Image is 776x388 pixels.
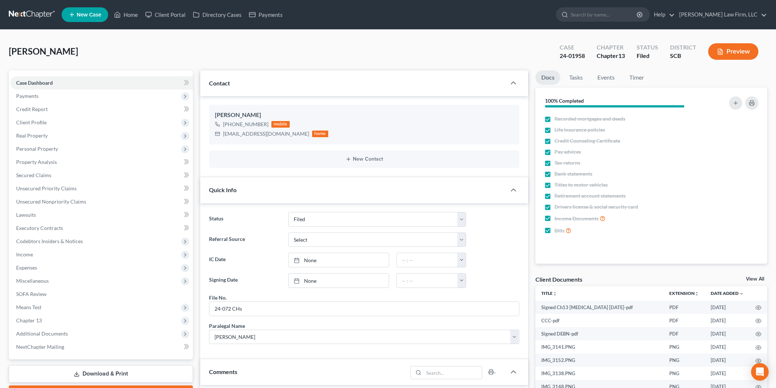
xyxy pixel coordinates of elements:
[535,327,664,340] td: Signed DEBN-pdf
[554,137,620,144] span: Credit Counseling Certificate
[705,367,750,380] td: [DATE]
[597,52,625,60] div: Chapter
[209,368,237,375] span: Comments
[16,119,47,125] span: Client Profile
[10,76,193,89] a: Case Dashboard
[209,322,245,330] div: Paralegal Name
[16,238,83,244] span: Codebtors Insiders & Notices
[535,301,664,314] td: Signed Ch13 [MEDICAL_DATA] [DATE]-pdf
[16,172,51,178] span: Secured Claims
[535,340,664,354] td: IMG_3141.PNG
[16,159,57,165] span: Property Analysis
[424,366,482,379] input: Search...
[16,264,37,271] span: Expenses
[10,288,193,301] a: SOFA Review
[271,121,290,128] div: mobile
[209,302,519,316] input: --
[397,253,458,267] input: -- : --
[705,301,750,314] td: [DATE]
[663,314,705,327] td: PDF
[554,159,580,166] span: Tax returns
[670,52,696,60] div: SCB
[205,273,285,288] label: Signing Date
[16,225,63,231] span: Executory Contracts
[535,314,664,327] td: CCC-pdf
[739,292,744,296] i: expand_more
[16,304,41,310] span: Means Test
[142,8,189,21] a: Client Portal
[637,52,658,60] div: Filed
[10,182,193,195] a: Unsecured Priority Claims
[535,367,664,380] td: IMG_3138.PNG
[637,43,658,52] div: Status
[16,93,39,99] span: Payments
[705,327,750,340] td: [DATE]
[592,70,621,85] a: Events
[189,8,245,21] a: Directory Cases
[571,8,638,21] input: Search by name...
[560,43,585,52] div: Case
[554,227,564,234] span: Bills
[16,146,58,152] span: Personal Property
[663,354,705,367] td: PNG
[554,181,608,188] span: Titles to motor vehicles
[670,43,696,52] div: District
[705,354,750,367] td: [DATE]
[663,340,705,354] td: PNG
[663,301,705,314] td: PDF
[535,70,560,85] a: Docs
[77,12,101,18] span: New Case
[554,203,638,211] span: Drivers license & social security card
[10,208,193,222] a: Lawsuits
[708,43,758,60] button: Preview
[535,354,664,367] td: IMG_3152.PNG
[16,185,77,191] span: Unsecured Priority Claims
[618,52,625,59] span: 13
[560,52,585,60] div: 24-01958
[205,233,285,247] label: Referral Source
[16,291,47,297] span: SOFA Review
[223,121,268,128] div: [PHONE_NUMBER]
[16,330,68,337] span: Additional Documents
[554,170,592,177] span: Bank statements
[215,111,513,120] div: [PERSON_NAME]
[16,198,86,205] span: Unsecured Nonpriority Claims
[597,43,625,52] div: Chapter
[554,192,626,200] span: Retirement account statements
[16,80,53,86] span: Case Dashboard
[209,80,230,87] span: Contact
[205,212,285,227] label: Status
[554,215,599,222] span: Income Documents
[10,169,193,182] a: Secured Claims
[554,148,581,155] span: Pay advices
[245,8,286,21] a: Payments
[663,327,705,340] td: PDF
[10,222,193,235] a: Executory Contracts
[746,277,764,282] a: View All
[751,363,769,381] div: Open Intercom Messenger
[711,290,744,296] a: Date Added expand_more
[16,251,33,257] span: Income
[9,46,78,56] span: [PERSON_NAME]
[541,290,557,296] a: Titleunfold_more
[553,292,557,296] i: unfold_more
[650,8,675,21] a: Help
[289,274,389,288] a: None
[215,156,513,162] button: New Contact
[705,314,750,327] td: [DATE]
[554,115,625,122] span: Recorded mortgages and deeds
[623,70,650,85] a: Timer
[10,340,193,354] a: NextChapter Mailing
[676,8,767,21] a: [PERSON_NAME] Law Firm, LLC
[312,131,328,137] div: home
[9,365,193,382] a: Download & Print
[10,155,193,169] a: Property Analysis
[223,130,309,138] div: [EMAIL_ADDRESS][DOMAIN_NAME]
[16,212,36,218] span: Lawsuits
[209,294,227,301] div: File No.
[695,292,699,296] i: unfold_more
[205,253,285,267] label: IC Date
[535,275,582,283] div: Client Documents
[663,367,705,380] td: PNG
[554,126,605,133] span: Life insurance policies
